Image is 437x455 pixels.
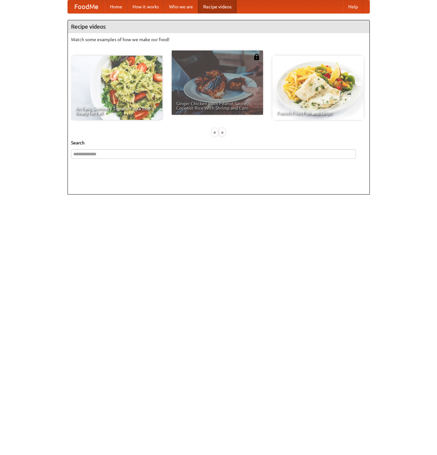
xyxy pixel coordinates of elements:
a: French Fries Fish and Chips [272,56,364,120]
p: Watch some examples of how we make our food! [71,36,366,43]
div: » [219,128,225,136]
a: FoodMe [68,0,105,13]
img: 483408.png [253,54,260,60]
a: Home [105,0,127,13]
a: How it works [127,0,164,13]
span: An Easy, Summery Tomato Pasta That's Ready for Fall [76,106,158,115]
div: « [212,128,218,136]
a: Who we are [164,0,198,13]
h4: Recipe videos [68,20,369,33]
a: An Easy, Summery Tomato Pasta That's Ready for Fall [71,56,162,120]
h5: Search [71,140,366,146]
a: Help [343,0,363,13]
span: French Fries Fish and Chips [277,111,359,115]
a: Recipe videos [198,0,237,13]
